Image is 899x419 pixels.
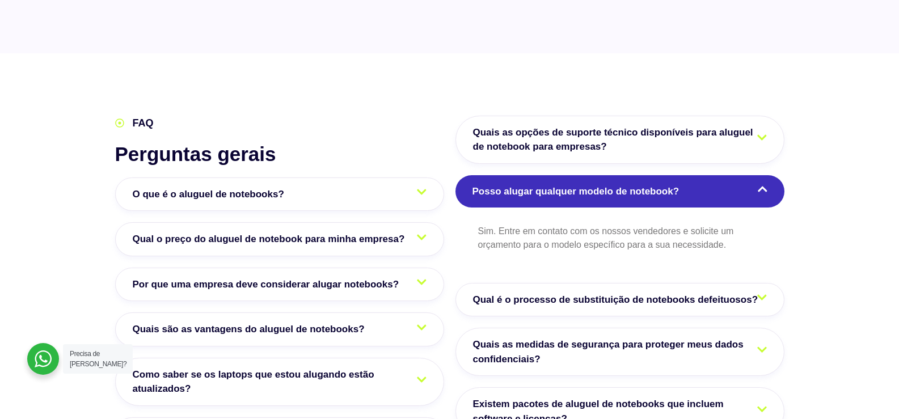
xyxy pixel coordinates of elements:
span: Como saber se os laptops que estou alugando estão atualizados? [133,367,427,396]
a: Quais as opções de suporte técnico disponíveis para aluguel de notebook para empresas? [455,116,784,164]
span: Posso alugar qualquer modelo de notebook? [472,184,685,199]
span: O que é o aluguel de notebooks? [133,187,290,202]
a: Posso alugar qualquer modelo de notebook? [455,175,784,208]
a: Qual o preço do aluguel de notebook para minha empresa? [115,222,444,256]
span: Quais as medidas de segurança para proteger meus dados confidenciais? [473,337,767,366]
a: O que é o aluguel de notebooks? [115,177,444,211]
span: Quais as opções de suporte técnico disponíveis para aluguel de notebook para empresas? [473,125,767,154]
span: Quais são as vantagens do aluguel de notebooks? [133,322,370,337]
a: Qual é o processo de substituição de notebooks defeituosos? [455,283,784,317]
span: Precisa de [PERSON_NAME]? [70,350,126,368]
iframe: Chat Widget [695,274,899,419]
a: Quais são as vantagens do aluguel de notebooks? [115,312,444,346]
span: Qual o preço do aluguel de notebook para minha empresa? [133,232,411,247]
a: Como saber se os laptops que estou alugando estão atualizados? [115,358,444,406]
span: FAQ [130,116,154,131]
a: Por que uma empresa deve considerar alugar notebooks? [115,268,444,302]
span: Qual é o processo de substituição de notebooks defeituosos? [473,293,764,307]
span: Por que uma empresa deve considerar alugar notebooks? [133,277,405,292]
a: Quais as medidas de segurança para proteger meus dados confidenciais? [455,328,784,376]
p: Sim. Entre em contato com os nossos vendedores e solicite um orçamento para o modelo específico p... [478,225,762,252]
h2: Perguntas gerais [115,142,444,166]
